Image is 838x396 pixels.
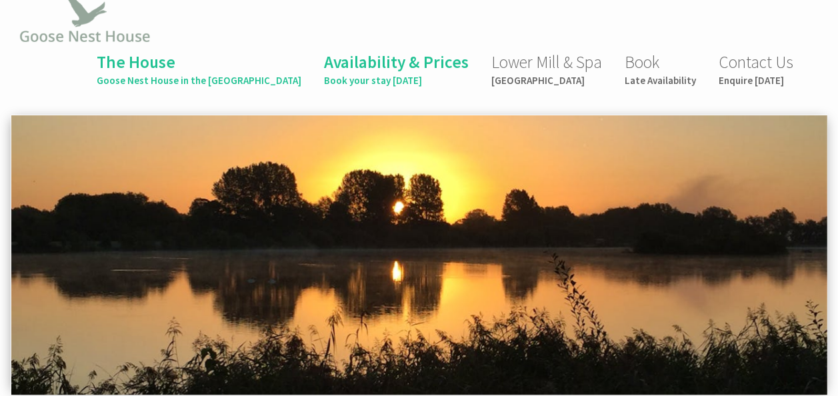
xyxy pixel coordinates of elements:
a: Lower Mill & Spa[GEOGRAPHIC_DATA] [491,51,602,87]
small: Late Availability [625,74,696,87]
small: Book your stay [DATE] [324,74,469,87]
a: Availability & PricesBook your stay [DATE] [324,51,469,87]
small: Enquire [DATE] [719,74,793,87]
a: Contact UsEnquire [DATE] [719,51,793,87]
small: Goose Nest House in the [GEOGRAPHIC_DATA] [97,74,301,87]
small: [GEOGRAPHIC_DATA] [491,74,602,87]
a: BookLate Availability [625,51,696,87]
a: The HouseGoose Nest House in the [GEOGRAPHIC_DATA] [97,51,301,87]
